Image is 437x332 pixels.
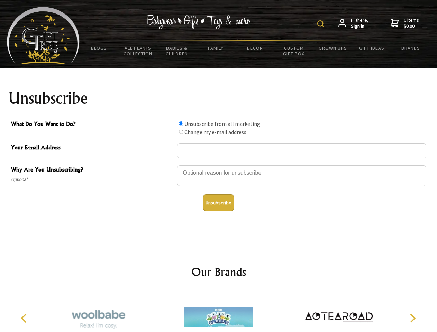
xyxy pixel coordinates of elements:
[313,41,352,55] a: Grown Ups
[391,41,430,55] a: Brands
[179,130,183,134] input: What Do You Want to Do?
[203,194,234,211] button: Unsubscribe
[177,165,426,186] textarea: Why Are You Unsubscribing?
[11,165,174,175] span: Why Are You Unsubscribing?
[184,129,246,136] label: Change my e-mail address
[14,264,424,280] h2: Our Brands
[11,120,174,130] span: What Do You Want to Do?
[184,120,260,127] label: Unsubscribe from all marketing
[391,17,419,29] a: 0 items$0.00
[80,41,119,55] a: BLOGS
[157,41,197,61] a: Babies & Children
[177,143,426,158] input: Your E-mail Address
[8,90,429,107] h1: Unsubscribe
[352,41,391,55] a: Gift Ideas
[7,7,80,64] img: Babyware - Gifts - Toys and more...
[405,311,420,326] button: Next
[338,17,368,29] a: Hi there,Sign in
[11,143,174,153] span: Your E-mail Address
[179,121,183,126] input: What Do You Want to Do?
[119,41,158,61] a: All Plants Collection
[317,20,324,27] img: product search
[147,15,251,29] img: Babywear - Gifts - Toys & more
[351,23,368,29] strong: Sign in
[274,41,313,61] a: Custom Gift Box
[351,17,368,29] span: Hi there,
[235,41,274,55] a: Decor
[197,41,236,55] a: Family
[404,23,419,29] strong: $0.00
[11,175,174,184] span: Optional
[17,311,33,326] button: Previous
[404,17,419,29] span: 0 items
